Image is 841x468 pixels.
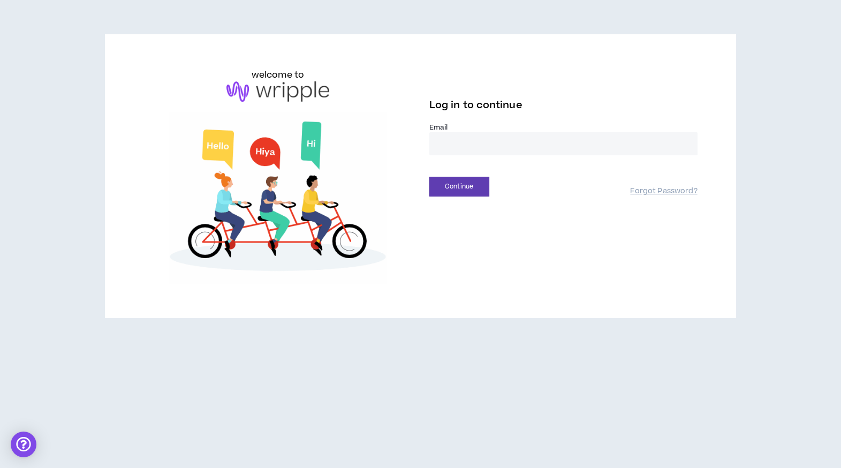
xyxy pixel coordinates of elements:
img: Welcome to Wripple [143,112,412,284]
img: logo-brand.png [226,81,329,102]
span: Log in to continue [429,99,522,112]
label: Email [429,123,698,132]
button: Continue [429,177,489,197]
h6: welcome to [252,69,305,81]
a: Forgot Password? [630,186,697,197]
div: Open Intercom Messenger [11,432,36,457]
